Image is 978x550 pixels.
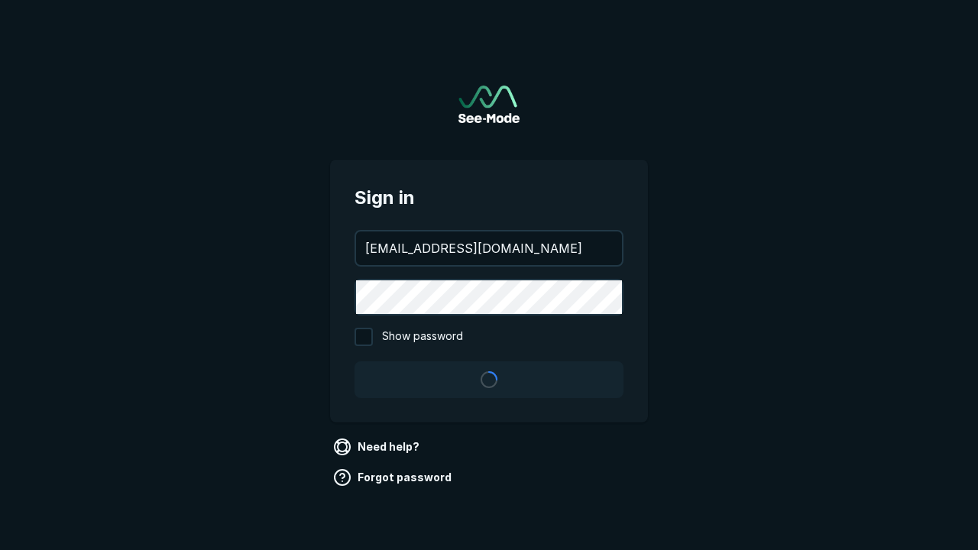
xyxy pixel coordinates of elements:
img: See-Mode Logo [458,86,520,123]
input: your@email.com [356,231,622,265]
span: Show password [382,328,463,346]
a: Forgot password [330,465,458,490]
a: Need help? [330,435,426,459]
a: Go to sign in [458,86,520,123]
span: Sign in [355,184,623,212]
